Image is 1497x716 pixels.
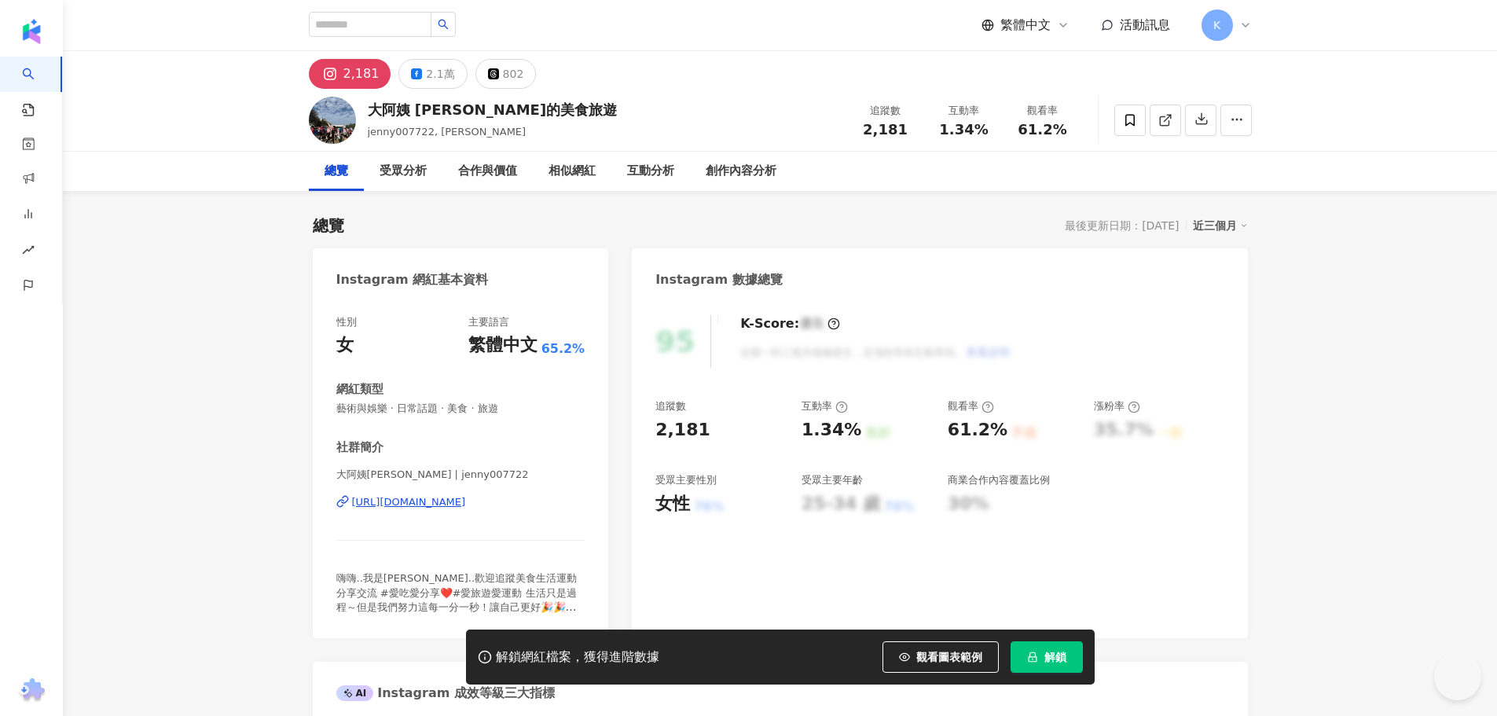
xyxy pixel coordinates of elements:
[19,19,44,44] img: logo icon
[740,315,840,332] div: K-Score :
[627,162,674,181] div: 互動分析
[1027,652,1038,663] span: lock
[856,103,915,119] div: 追蹤數
[1044,651,1066,663] span: 解鎖
[541,340,585,358] span: 65.2%
[468,315,509,329] div: 主要語言
[655,271,783,288] div: Instagram 數據總覽
[336,685,555,702] div: Instagram 成效等級三大指標
[336,271,489,288] div: Instagram 網紅基本資料
[352,495,466,509] div: [URL][DOMAIN_NAME]
[336,439,383,456] div: 社群簡介
[706,162,776,181] div: 創作內容分析
[17,678,47,703] img: chrome extension
[343,63,380,85] div: 2,181
[655,492,690,516] div: 女性
[426,63,454,85] div: 2.1萬
[882,641,999,673] button: 觀看圖表範例
[655,418,710,442] div: 2,181
[1094,399,1140,413] div: 漲粉率
[1013,103,1073,119] div: 觀看率
[336,495,585,509] a: [URL][DOMAIN_NAME]
[309,59,391,89] button: 2,181
[1000,17,1051,34] span: 繁體中文
[336,685,374,701] div: AI
[948,473,1050,487] div: 商業合作內容覆蓋比例
[458,162,517,181] div: 合作與價值
[398,59,467,89] button: 2.1萬
[1018,122,1066,138] span: 61.2%
[468,333,538,358] div: 繁體中文
[802,418,861,442] div: 1.34%
[336,333,354,358] div: 女
[948,418,1007,442] div: 61.2%
[336,468,585,482] span: 大阿姨[PERSON_NAME] | jenny007722
[475,59,537,89] button: 802
[863,121,908,138] span: 2,181
[802,473,863,487] div: 受眾主要年齡
[309,97,356,144] img: KOL Avatar
[336,381,383,398] div: 網紅類型
[368,100,618,119] div: 大阿姨 [PERSON_NAME]的美食旅遊
[1120,17,1170,32] span: 活動訊息
[934,103,994,119] div: 互動率
[380,162,427,181] div: 受眾分析
[325,162,348,181] div: 總覽
[22,57,53,118] a: search
[1213,17,1220,34] span: K
[916,651,982,663] span: 觀看圖表範例
[1193,215,1248,236] div: 近三個月
[939,122,988,138] span: 1.34%
[802,399,848,413] div: 互動率
[655,473,717,487] div: 受眾主要性別
[948,399,994,413] div: 觀看率
[496,649,659,666] div: 解鎖網紅檔案，獲得進階數據
[1065,219,1179,232] div: 最後更新日期：[DATE]
[22,234,35,270] span: rise
[438,19,449,30] span: search
[313,215,344,237] div: 總覽
[1011,641,1083,673] button: 解鎖
[336,315,357,329] div: 性別
[549,162,596,181] div: 相似網紅
[336,572,578,627] span: 嗨嗨..我是[PERSON_NAME]..歡迎追蹤美食生活運動分享交流 #愛吃愛分享❤️#愛旅遊愛運動 生活只是過程～但是我們努力這每一分一秒！讓自己更好🎉🎉🎉🎉
[336,402,585,416] span: 藝術與娛樂 · 日常話題 · 美食 · 旅遊
[368,126,527,138] span: jenny007722, [PERSON_NAME]
[503,63,524,85] div: 802
[655,399,686,413] div: 追蹤數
